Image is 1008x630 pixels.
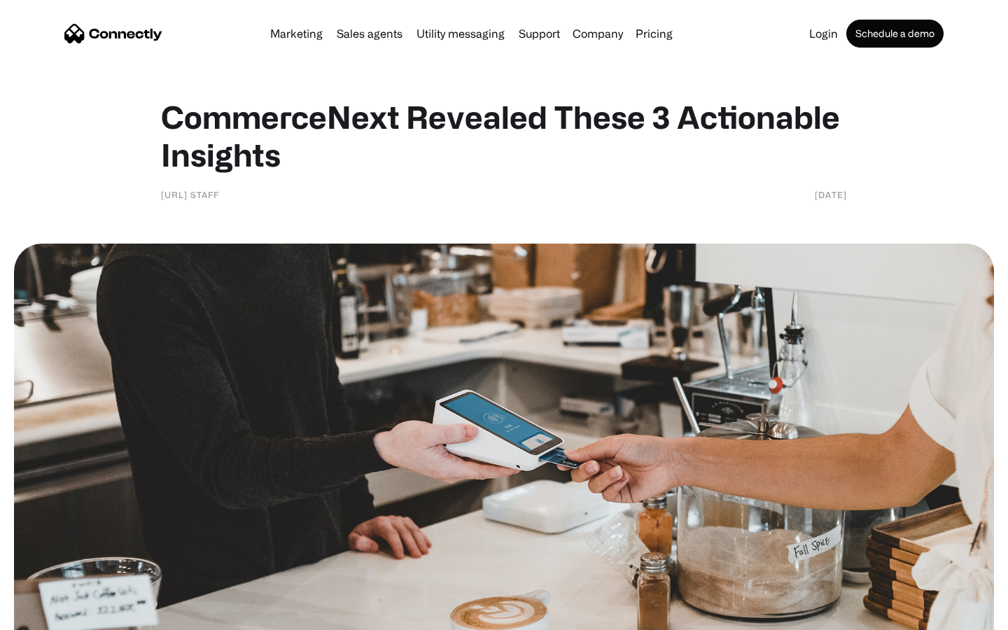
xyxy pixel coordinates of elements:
[846,20,944,48] a: Schedule a demo
[411,28,510,39] a: Utility messaging
[14,605,84,625] aside: Language selected: English
[573,24,623,43] div: Company
[161,188,219,202] div: [URL] Staff
[815,188,847,202] div: [DATE]
[28,605,84,625] ul: Language list
[161,98,847,174] h1: CommerceNext Revealed These 3 Actionable Insights
[331,28,408,39] a: Sales agents
[265,28,328,39] a: Marketing
[513,28,566,39] a: Support
[804,28,843,39] a: Login
[630,28,678,39] a: Pricing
